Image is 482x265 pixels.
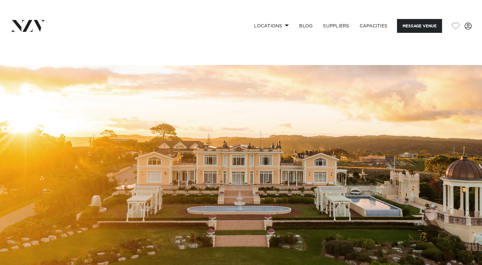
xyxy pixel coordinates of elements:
[249,19,294,33] a: Locations
[397,19,442,33] button: Message Venue
[10,20,45,32] img: nzv-logo.png
[318,19,354,33] a: SUPPLIERS
[294,19,318,33] a: BLOG
[354,19,393,33] a: Capacities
